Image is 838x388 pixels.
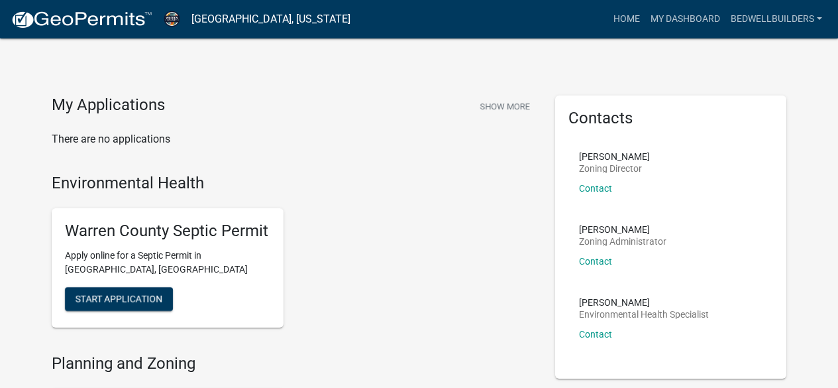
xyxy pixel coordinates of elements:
span: Start Application [76,294,162,304]
h4: Environmental Health [52,174,535,193]
p: Zoning Administrator [579,237,666,246]
p: Apply online for a Septic Permit in [GEOGRAPHIC_DATA], [GEOGRAPHIC_DATA] [65,249,270,277]
a: [GEOGRAPHIC_DATA], [US_STATE] [191,8,350,31]
p: [PERSON_NAME] [579,152,650,161]
img: Warren County, Iowa [163,10,181,28]
button: Start Application [65,287,173,311]
a: Home [608,7,645,32]
button: Show More [474,96,535,117]
a: Contact [579,183,612,194]
h4: Planning and Zoning [52,354,535,373]
a: My Dashboard [645,7,725,32]
a: BedwellBuilders [725,7,827,32]
h4: My Applications [52,96,165,115]
a: Contact [579,329,612,340]
p: [PERSON_NAME] [579,225,666,234]
p: Zoning Director [579,164,650,173]
h5: Warren County Septic Permit [65,222,270,241]
h5: Contacts [568,109,774,128]
p: There are no applications [52,131,535,147]
p: Environmental Health Specialist [579,310,709,319]
p: [PERSON_NAME] [579,298,709,307]
a: Contact [579,256,612,267]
